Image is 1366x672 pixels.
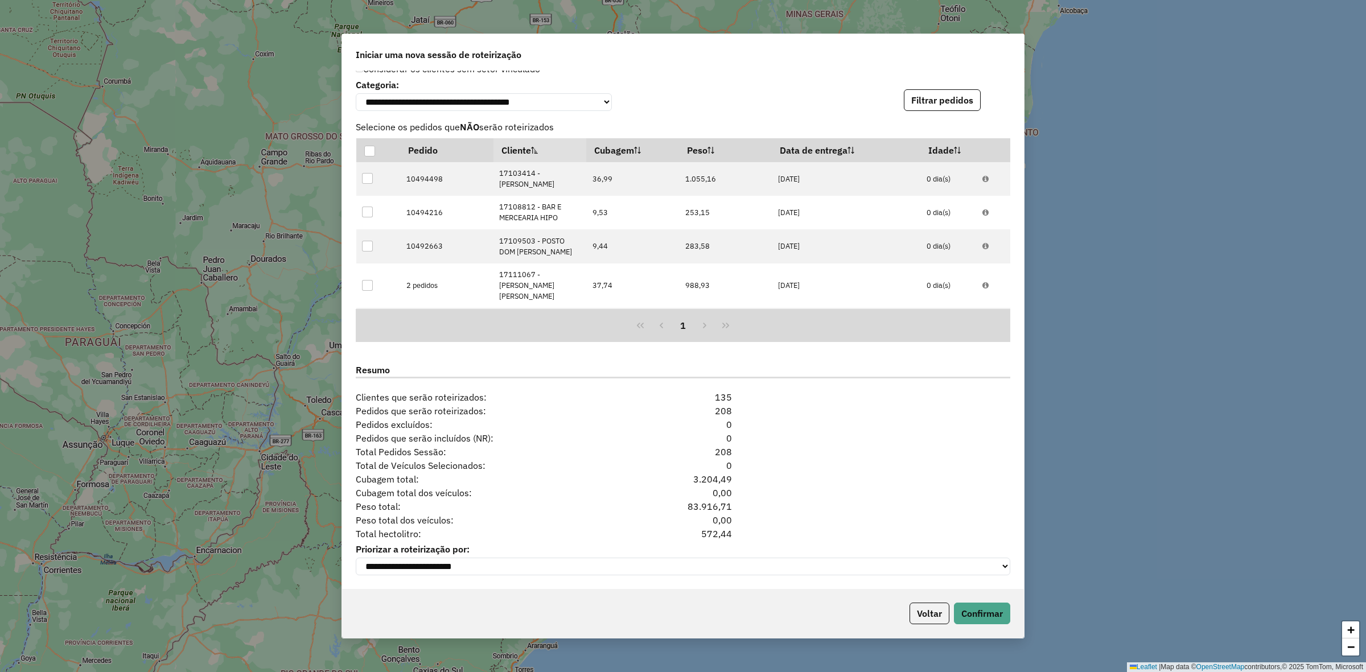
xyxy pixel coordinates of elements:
div: 0 [627,459,739,472]
label: Categoria: [356,78,612,92]
td: 2 pedidos [401,263,493,308]
td: 0 dia(s) [921,196,977,229]
a: Zoom out [1342,638,1359,655]
div: 83.916,71 [627,500,739,513]
label: Priorizar a roteirização por: [356,542,1010,556]
td: 10494498 [401,162,493,196]
span: Pedidos excluídos: [349,418,627,431]
span: Cubagem total dos veículos: [349,486,627,500]
td: 17103414 - [PERSON_NAME] [493,162,586,196]
a: Leaflet [1130,663,1157,671]
td: 17108812 - BAR E MERCEARIA HIPO [493,196,586,229]
td: 36,99 [586,162,679,196]
span: Clientes que serão roteirizados: [349,390,627,404]
span: Total Pedidos Sessão: [349,445,627,459]
td: 253,15 [679,196,772,229]
span: Selecione os pedidos que serão roteirizados [349,120,1017,134]
td: 17111067 - [PERSON_NAME] [PERSON_NAME] [493,263,586,308]
label: Resumo [356,363,1010,378]
td: 9,53 [586,196,679,229]
th: Data de entrega [772,138,921,162]
td: [DATE] [772,162,921,196]
span: | [1159,663,1161,671]
td: 37,74 [586,263,679,308]
td: 17111199 - [PERSON_NAME] [493,308,586,341]
th: Cliente [493,138,586,162]
button: Confirmar [954,603,1010,624]
span: + [1347,622,1355,637]
button: 1 [672,315,694,336]
div: 0 [627,431,739,445]
span: Cubagem total: [349,472,627,486]
td: 0 dia(s) [921,263,977,308]
span: Pedidos que serão roteirizados: [349,404,627,418]
td: 18,78 [586,308,679,341]
td: [DATE] [772,229,921,263]
a: Zoom in [1342,621,1359,638]
td: 10492663 [401,229,493,263]
div: 0,00 [627,513,739,527]
button: Filtrar pedidos [904,89,981,111]
td: 0 dia(s) [921,308,977,341]
span: Total de Veículos Selecionados: [349,459,627,472]
div: 208 [627,404,739,418]
th: Peso [679,138,772,162]
td: 17109503 - POSTO DOM [PERSON_NAME] [493,229,586,263]
div: 135 [627,390,739,404]
span: Peso total: [349,500,627,513]
div: 0 [627,418,739,431]
th: Cubagem [586,138,679,162]
td: 283,58 [679,229,772,263]
div: 3.204,49 [627,472,739,486]
th: Pedido [401,138,493,162]
td: 10493514 [401,308,493,341]
td: [DATE] [772,263,921,308]
span: Total hectolitro: [349,527,627,541]
td: 9,44 [586,229,679,263]
span: Peso total dos veículos: [349,513,627,527]
div: Map data © contributors,© 2025 TomTom, Microsoft [1127,662,1366,672]
span: Iniciar uma nova sessão de roteirização [356,48,521,61]
strong: NÃO [460,121,479,133]
td: 481,66 [679,308,772,341]
button: Voltar [910,603,949,624]
td: 988,93 [679,263,772,308]
td: 0 dia(s) [921,229,977,263]
a: OpenStreetMap [1196,663,1245,671]
div: 0,00 [627,486,739,500]
div: 572,44 [627,527,739,541]
td: 1.055,16 [679,162,772,196]
td: [DATE] [772,196,921,229]
td: 10494216 [401,196,493,229]
th: Idade [921,138,977,162]
td: 0 dia(s) [921,162,977,196]
span: − [1347,640,1355,654]
span: Pedidos que serão incluídos (NR): [349,431,627,445]
div: 208 [627,445,739,459]
td: [DATE] [772,308,921,341]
